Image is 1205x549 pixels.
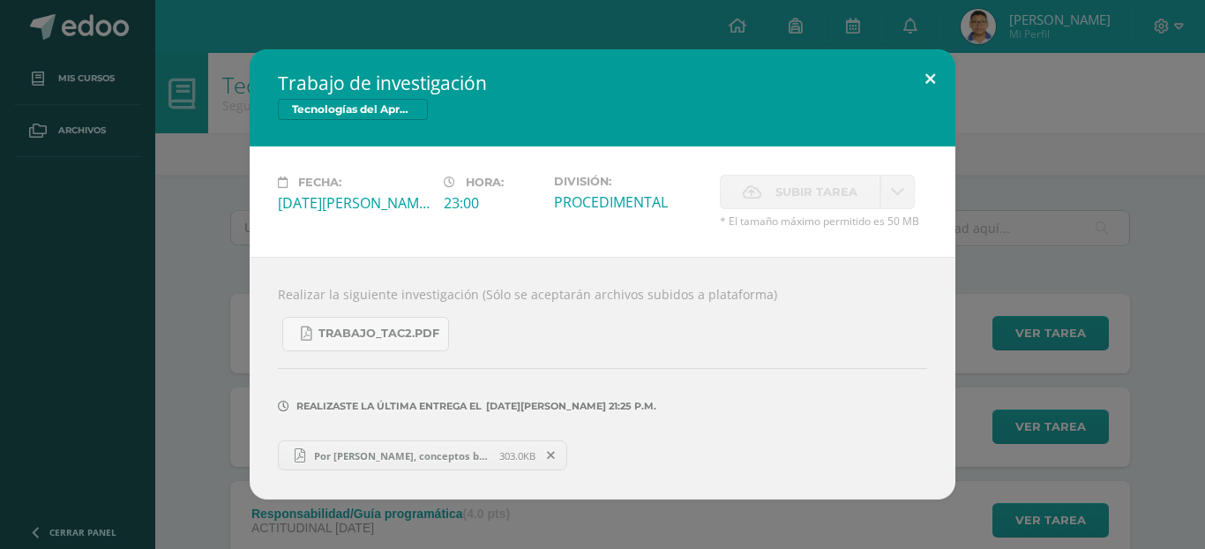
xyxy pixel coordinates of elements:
span: Hora: [466,176,504,189]
div: [DATE][PERSON_NAME] [278,193,430,213]
span: TRABAJO_TAC2.pdf [318,327,439,341]
a: TRABAJO_TAC2.pdf [282,317,449,351]
span: Realizaste la última entrega el [296,400,482,412]
span: 303.0KB [499,449,535,463]
button: Close (Esc) [905,49,955,109]
div: Realizar la siguiente investigación (Sólo se aceptarán archivos subidos a plataforma) [250,257,955,500]
a: La fecha de entrega ha expirado [880,175,915,209]
label: La fecha de entrega ha expirado [720,175,880,209]
span: Tecnologías del Aprendizaje y la Comunicación [278,99,428,120]
span: Fecha: [298,176,341,189]
span: Subir tarea [775,176,857,208]
div: PROCEDIMENTAL [554,192,706,212]
label: División: [554,175,706,188]
a: Por [PERSON_NAME], conceptos basicos e intermedios de Excel TACS III Bloque.pdf 303.0KB [278,440,567,470]
span: Remover entrega [536,446,566,465]
span: * El tamaño máximo permitido es 50 MB [720,214,927,229]
h2: Trabajo de investigación [278,71,927,95]
div: 23:00 [444,193,540,213]
span: [DATE][PERSON_NAME] 21:25 p.m. [482,406,656,407]
span: Por [PERSON_NAME], conceptos basicos e intermedios de Excel TACS III Bloque.pdf [305,449,499,463]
